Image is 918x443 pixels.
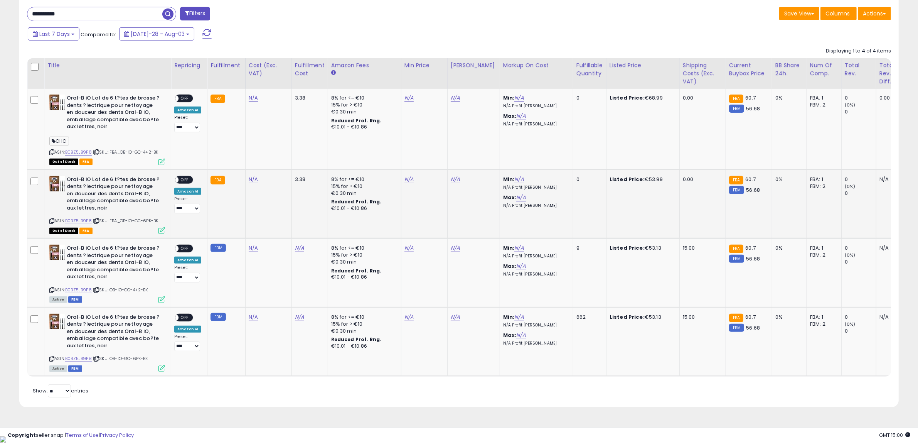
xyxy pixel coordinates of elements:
div: ASIN: [49,176,165,233]
p: N/A Profit [PERSON_NAME] [503,122,567,127]
small: FBM [729,186,744,194]
div: €53.13 [610,314,674,321]
div: €0.30 min [331,259,395,265]
p: N/A Profit [PERSON_NAME] [503,185,567,190]
div: ASIN: [49,314,165,371]
a: B0BZ5JB9P8 [65,287,92,293]
div: 0 [845,245,876,252]
b: Listed Price: [610,94,645,101]
small: FBM [729,324,744,332]
b: Min: [503,244,515,252]
p: N/A Profit [PERSON_NAME] [503,254,567,259]
span: 56.68 [746,324,760,331]
div: Fulfillable Quantity [576,61,603,78]
div: €10.01 - €10.86 [331,343,395,350]
small: FBM [211,244,226,252]
div: 662 [576,314,600,321]
div: FBM: 2 [810,252,835,259]
div: €0.30 min [331,108,395,115]
div: FBM: 2 [810,321,835,328]
a: N/A [451,176,460,183]
button: Save View [779,7,819,20]
a: N/A [516,331,526,339]
span: OFF [179,245,191,252]
div: 0% [775,314,801,321]
div: €10.01 - €10.86 [331,205,395,212]
span: 2025-08-11 15:00 GMT [879,431,910,439]
div: 0% [775,95,801,101]
b: Oral-B iO Lot de 6 t?tes de brosse ? dents ?lectrique pour nettoyage en douceur des dents Oral-B ... [67,245,160,282]
div: Title [47,61,168,69]
button: Filters [180,7,210,20]
div: 0 [845,314,876,321]
p: N/A Profit [PERSON_NAME] [503,103,567,109]
div: 0 [845,190,876,197]
div: Total Rev. Diff. [879,61,894,86]
b: Reduced Prof. Rng. [331,198,382,205]
div: 15.00 [683,245,720,252]
span: 60.7 [745,313,756,321]
div: Shipping Costs (Exc. VAT) [683,61,723,86]
a: N/A [249,176,258,183]
div: Fulfillment Cost [295,61,325,78]
span: | SKU: FBA_OB-IO-GC-4+2-BK [93,149,158,155]
div: 8% for <= €10 [331,95,395,101]
b: Listed Price: [610,244,645,252]
a: N/A [451,244,460,252]
p: N/A Profit [PERSON_NAME] [503,323,567,328]
div: Amazon AI [174,257,201,264]
a: N/A [249,313,258,321]
b: Oral-B iO Lot de 6 t?tes de brosse ? dents ?lectrique pour nettoyage en douceur des dents Oral-B ... [67,176,160,214]
small: FBA [729,95,743,103]
span: All listings that are currently out of stock and unavailable for purchase on Amazon [49,228,78,234]
div: 0.00 [683,95,720,101]
div: Amazon AI [174,107,201,113]
b: Max: [503,112,517,120]
span: | SKU: OB-IO-GC-4+2-BK [93,287,148,293]
div: €53.13 [610,245,674,252]
a: N/A [451,313,460,321]
div: Amazon AI [174,188,201,195]
b: Reduced Prof. Rng. [331,267,382,274]
small: Amazon Fees. [331,69,336,76]
span: FBA [79,159,93,165]
div: Markup on Cost [503,61,570,69]
span: [DATE]-28 - Aug-03 [131,30,185,38]
b: Reduced Prof. Rng. [331,117,382,124]
div: Preset: [174,196,201,214]
span: | SKU: FBA_OB-IO-GC-6PK-BK [93,218,158,224]
div: 15% for > €10 [331,183,395,190]
strong: Copyright [8,431,36,439]
div: Displaying 1 to 4 of 4 items [826,47,891,55]
div: 3.38 [295,95,322,101]
small: FBA [729,314,743,322]
span: 60.7 [745,244,756,252]
span: CHC [49,137,69,145]
button: Last 7 Days [28,27,79,41]
div: 3.38 [295,176,322,183]
div: 15% for > €10 [331,321,395,328]
div: 9 [576,245,600,252]
div: 0 [576,176,600,183]
img: 41Hw8rczeQL._SL40_.jpg [49,95,65,110]
th: The percentage added to the cost of goods (COGS) that forms the calculator for Min & Max prices. [500,58,573,89]
b: Reduced Prof. Rng. [331,336,382,343]
img: 41Hw8rczeQL._SL40_.jpg [49,176,65,191]
div: FBM: 2 [810,101,835,108]
div: Total Rev. [845,61,873,78]
div: €10.01 - €10.86 [331,124,395,130]
div: ASIN: [49,95,165,164]
div: 15.00 [683,314,720,321]
small: FBA [729,245,743,253]
b: Oral-B iO Lot de 6 t?tes de brosse ? dents ?lectrique pour nettoyage en douceur des dents Oral-B ... [67,95,160,132]
div: 0 [845,95,876,101]
small: FBA [211,176,225,184]
span: | SKU: OB-IO-GC-6PK-BK [93,355,148,362]
a: N/A [516,112,526,120]
span: FBA [79,228,93,234]
div: Cost (Exc. VAT) [249,61,288,78]
a: N/A [404,176,414,183]
div: 8% for <= €10 [331,176,395,183]
div: Amazon AI [174,326,201,333]
a: N/A [249,94,258,102]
